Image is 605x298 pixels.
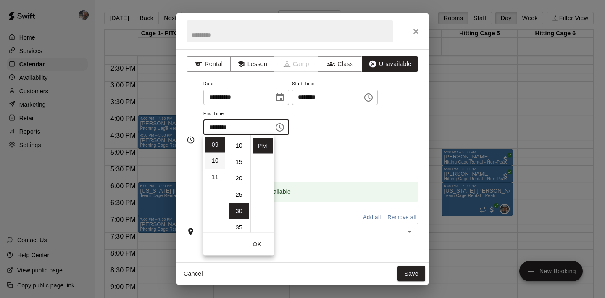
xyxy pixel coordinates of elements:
li: 10 hours [205,153,225,169]
span: End Time [203,108,289,120]
span: Notes [204,247,418,261]
button: Close [408,24,423,39]
li: 9 hours [205,137,225,153]
button: Class [318,56,362,72]
span: Start Time [292,79,378,90]
button: Choose time, selected time is 7:00 AM [360,89,377,106]
ul: Select meridiem [250,135,274,233]
button: Add all [358,211,385,224]
button: Cancel [180,266,207,282]
li: 30 minutes [229,203,249,219]
li: PM [253,138,273,154]
li: 25 minutes [229,187,249,203]
ul: Select minutes [227,135,250,233]
li: 15 minutes [229,154,249,170]
button: Unavailable [362,56,418,72]
li: 20 minutes [229,171,249,186]
button: Remove all [385,211,418,224]
li: 10 minutes [229,138,249,153]
button: Save [397,266,425,282]
span: Date [203,79,289,90]
ul: Select hours [203,135,227,233]
button: Open [404,226,416,237]
button: Lesson [230,56,274,72]
span: Camps can only be created in the Services page [274,56,318,72]
li: 11 hours [205,170,225,185]
button: Choose time, selected time is 9:30 PM [271,119,288,136]
svg: Timing [187,136,195,144]
button: OK [244,237,271,252]
button: Rental [187,56,231,72]
li: 35 minutes [229,220,249,235]
button: Choose date, selected date is Aug 22, 2025 [271,89,288,106]
svg: Rooms [187,227,195,236]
